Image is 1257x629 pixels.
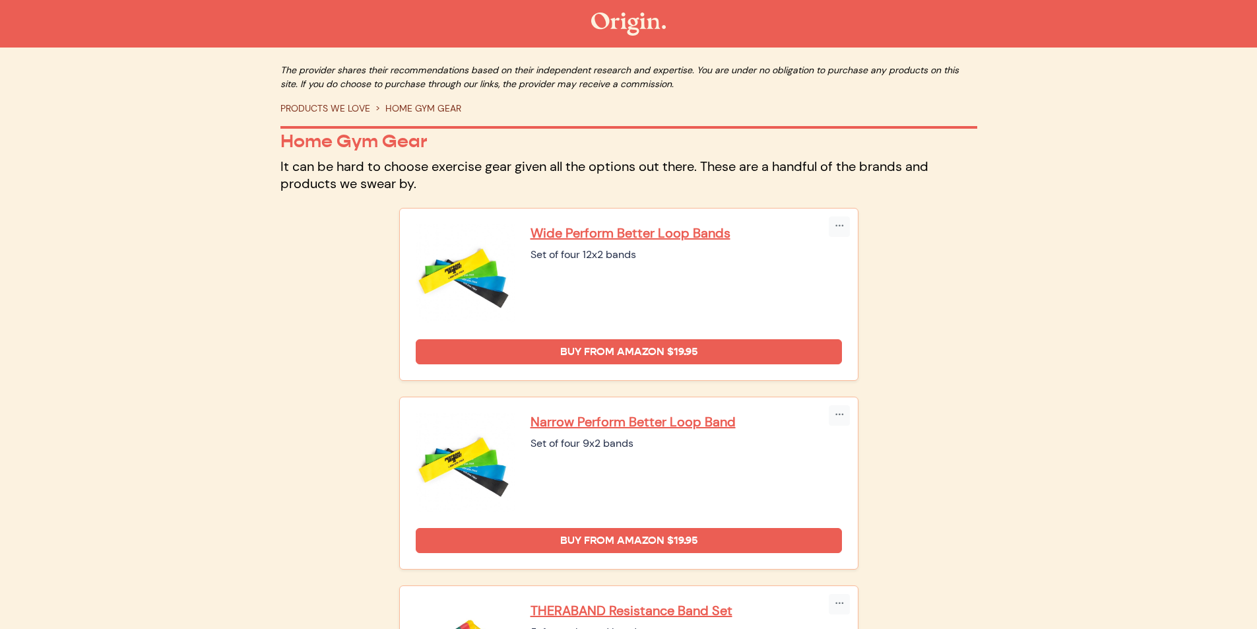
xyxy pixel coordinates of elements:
[531,247,842,263] div: Set of four 12x2 bands
[531,224,842,242] a: Wide Perform Better Loop Bands
[280,102,370,114] a: PRODUCTS WE LOVE
[531,413,842,430] a: Narrow Perform Better Loop Band
[416,413,515,512] img: Narrow Perform Better Loop Band
[531,436,842,451] div: Set of four 9x2 bands
[280,63,977,91] p: The provider shares their recommendations based on their independent research and expertise. You ...
[370,102,461,116] li: HOME GYM GEAR
[416,528,842,553] a: Buy from Amazon $19.95
[591,13,666,36] img: The Origin Shop
[280,130,977,152] p: Home Gym Gear
[416,224,515,323] img: Wide Perform Better Loop Bands
[531,602,842,619] a: THERABAND Resistance Band Set
[280,158,977,192] p: It can be hard to choose exercise gear given all the options out there. These are a handful of th...
[416,339,842,364] a: Buy from Amazon $19.95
